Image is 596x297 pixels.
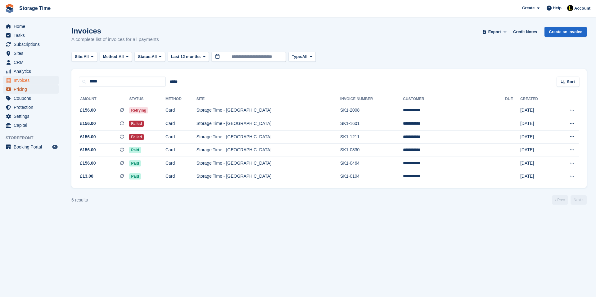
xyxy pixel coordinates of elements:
a: menu [3,49,59,58]
td: Card [165,157,196,170]
td: [DATE] [520,117,554,131]
p: A complete list of invoices for all payments [71,36,159,43]
span: Analytics [14,67,51,76]
td: Card [165,170,196,183]
span: Retrying [129,107,148,113]
span: £156.00 [80,147,96,153]
span: Capital [14,121,51,130]
td: Storage Time - [GEOGRAPHIC_DATA] [196,170,340,183]
th: Customer [403,94,505,104]
span: All [119,54,124,60]
td: Card [165,104,196,117]
th: Due [505,94,520,104]
a: menu [3,143,59,151]
span: £156.00 [80,160,96,166]
span: All [152,54,157,60]
a: menu [3,22,59,31]
a: menu [3,121,59,130]
th: Created [520,94,554,104]
td: Storage Time - [GEOGRAPHIC_DATA] [196,144,340,157]
span: Booking Portal [14,143,51,151]
button: Export [481,27,508,37]
span: Settings [14,112,51,121]
td: Card [165,117,196,131]
span: All [302,54,308,60]
span: Invoices [14,76,51,85]
nav: Page [551,195,588,205]
span: Method: [103,54,119,60]
td: [DATE] [520,104,554,117]
th: Method [165,94,196,104]
span: Failed [129,134,144,140]
img: stora-icon-8386f47178a22dfd0bd8f6a31ec36ba5ce8667c1dd55bd0f319d3a0aa187defe.svg [5,4,14,13]
span: Status: [138,54,151,60]
td: SK1-1211 [340,130,403,144]
span: Paid [129,160,141,166]
button: Type: All [288,52,316,62]
span: Paid [129,147,141,153]
span: £13.00 [80,173,93,180]
td: SK1-0830 [340,144,403,157]
span: Export [488,29,501,35]
span: Home [14,22,51,31]
button: Method: All [100,52,132,62]
th: Status [129,94,165,104]
td: Storage Time - [GEOGRAPHIC_DATA] [196,130,340,144]
span: CRM [14,58,51,67]
a: Create an Invoice [544,27,587,37]
img: Laaibah Sarwar [567,5,573,11]
span: Create [522,5,535,11]
a: Storage Time [17,3,53,13]
a: menu [3,85,59,94]
a: menu [3,76,59,85]
td: Storage Time - [GEOGRAPHIC_DATA] [196,104,340,117]
span: £156.00 [80,107,96,113]
span: Failed [129,121,144,127]
span: Storefront [6,135,62,141]
span: Help [553,5,562,11]
td: [DATE] [520,170,554,183]
a: Preview store [51,143,59,151]
a: Next [571,195,587,205]
span: All [84,54,89,60]
button: Site: All [71,52,97,62]
span: Protection [14,103,51,112]
a: Previous [552,195,568,205]
span: Site: [75,54,84,60]
td: Card [165,130,196,144]
td: SK1-0104 [340,170,403,183]
td: Storage Time - [GEOGRAPHIC_DATA] [196,157,340,170]
td: Card [165,144,196,157]
span: £156.00 [80,120,96,127]
td: [DATE] [520,130,554,144]
td: Storage Time - [GEOGRAPHIC_DATA] [196,117,340,131]
span: Tasks [14,31,51,40]
span: Account [574,5,590,11]
button: Last 12 months [168,52,209,62]
span: Coupons [14,94,51,103]
span: Sort [567,79,575,85]
a: menu [3,67,59,76]
td: SK1-2008 [340,104,403,117]
a: Credit Notes [511,27,540,37]
th: Invoice Number [340,94,403,104]
span: Pricing [14,85,51,94]
span: £156.00 [80,134,96,140]
a: menu [3,112,59,121]
button: Status: All [134,52,165,62]
div: 6 results [71,197,88,203]
td: [DATE] [520,144,554,157]
span: Type: [292,54,302,60]
h1: Invoices [71,27,159,35]
td: SK1-0464 [340,157,403,170]
a: menu [3,31,59,40]
span: Last 12 months [171,54,201,60]
a: menu [3,103,59,112]
th: Amount [79,94,129,104]
span: Sites [14,49,51,58]
a: menu [3,94,59,103]
td: [DATE] [520,157,554,170]
span: Subscriptions [14,40,51,49]
td: SK1-1601 [340,117,403,131]
th: Site [196,94,340,104]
